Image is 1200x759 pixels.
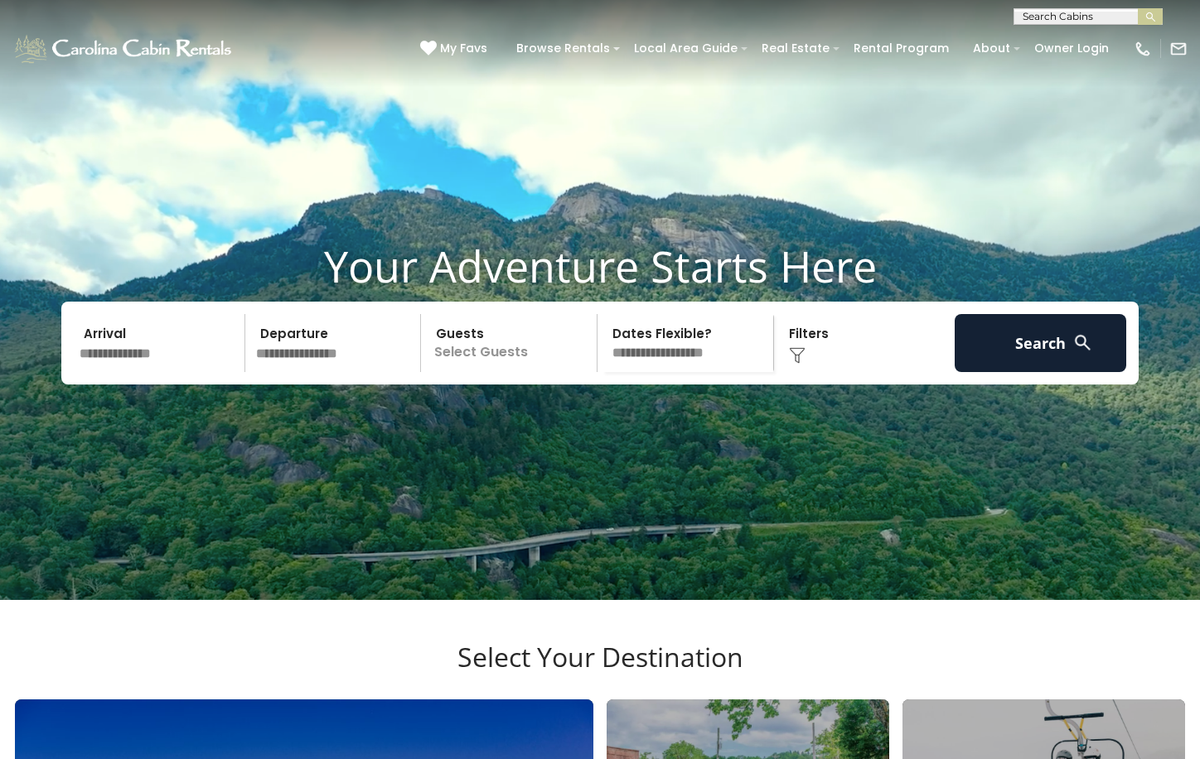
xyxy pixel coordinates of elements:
img: search-regular-white.png [1072,332,1093,353]
h3: Select Your Destination [12,641,1188,699]
a: Browse Rentals [508,36,618,61]
a: Local Area Guide [626,36,746,61]
img: phone-regular-white.png [1134,40,1152,58]
img: filter--v1.png [789,347,806,364]
img: White-1-1-2.png [12,32,236,65]
a: Real Estate [753,36,838,61]
a: My Favs [420,40,491,58]
a: Owner Login [1026,36,1117,61]
a: About [965,36,1019,61]
button: Search [955,314,1126,372]
a: Rental Program [845,36,957,61]
span: My Favs [440,40,487,57]
img: mail-regular-white.png [1169,40,1188,58]
h1: Your Adventure Starts Here [12,240,1188,292]
p: Select Guests [426,314,597,372]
